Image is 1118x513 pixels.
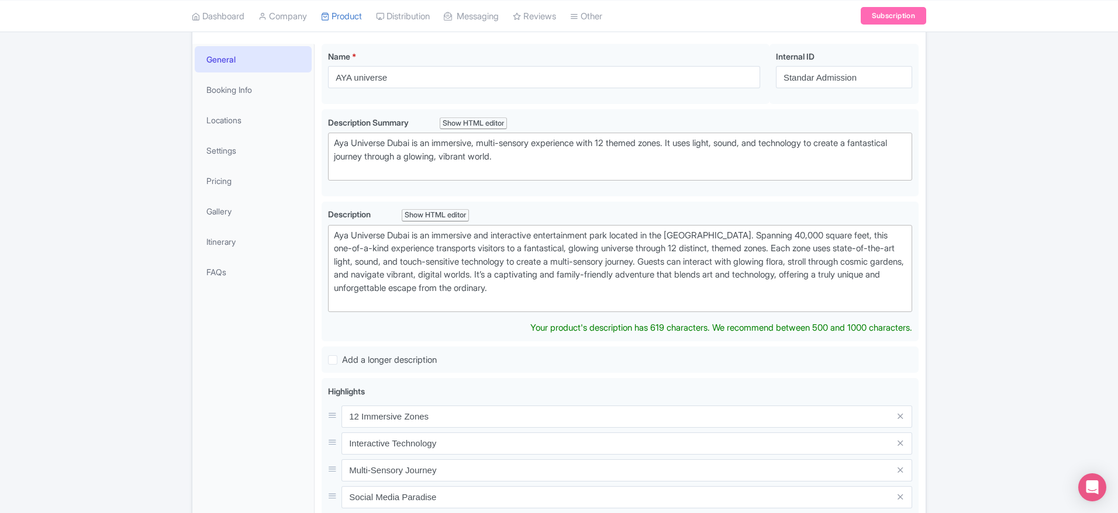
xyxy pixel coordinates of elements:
span: Description [328,209,372,219]
div: Open Intercom Messenger [1078,473,1106,501]
a: FAQs [195,259,312,285]
a: Locations [195,107,312,133]
span: Description Summary [328,117,410,127]
span: Name [328,51,350,61]
div: Your product's description has 619 characters. We recommend between 500 and 1000 characters. [530,321,912,335]
span: Highlights [328,386,365,396]
a: Gallery [195,198,312,224]
a: Settings [195,137,312,164]
div: Aya Universe Dubai is an immersive, multi-sensory experience with 12 themed zones. It uses light,... [334,137,906,176]
a: Subscription [861,7,926,25]
a: Pricing [195,168,312,194]
div: Show HTML editor [402,209,469,221]
div: Show HTML editor [440,117,507,130]
div: Aya Universe Dubai is an immersive and interactive entertainment park located in the [GEOGRAPHIC_... [334,229,906,308]
a: Itinerary [195,228,312,255]
a: Booking Info [195,77,312,103]
span: Add a longer description [342,354,437,365]
a: General [195,46,312,72]
span: Internal ID [776,51,815,61]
